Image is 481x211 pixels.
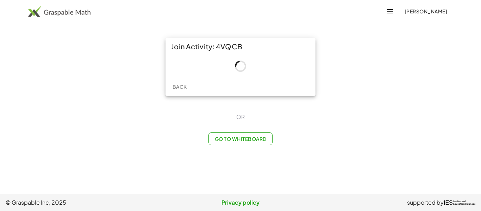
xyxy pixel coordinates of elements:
button: Back [168,80,191,93]
span: [PERSON_NAME] [404,8,447,14]
span: Back [172,83,187,90]
button: [PERSON_NAME] [399,5,453,18]
span: supported by [407,198,444,207]
a: IESInstitute ofEducation Sciences [444,198,475,207]
a: Privacy policy [162,198,319,207]
span: IES [444,199,453,206]
span: Go to Whiteboard [214,136,266,142]
span: © Graspable Inc, 2025 [6,198,162,207]
button: Go to Whiteboard [208,132,272,145]
span: Institute of Education Sciences [453,200,475,205]
span: OR [236,113,245,121]
div: Join Activity: 4VQCB [165,38,316,55]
